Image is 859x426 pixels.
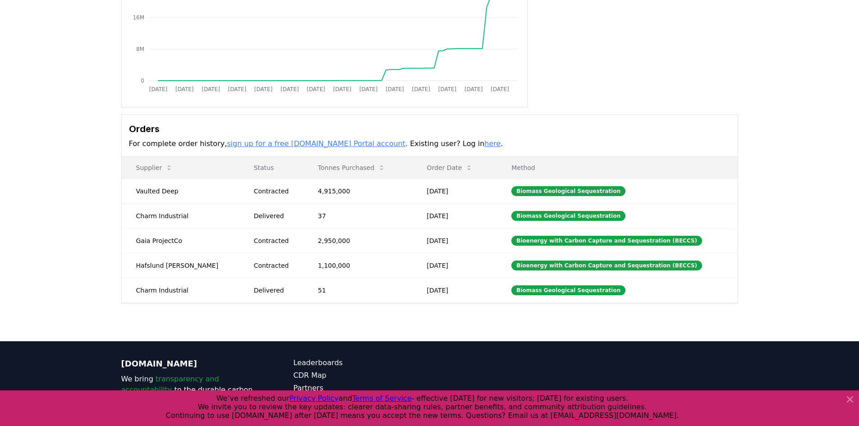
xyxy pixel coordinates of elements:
[254,286,296,295] div: Delivered
[303,228,413,253] td: 2,950,000
[129,159,180,177] button: Supplier
[511,236,702,246] div: Bioenergy with Carbon Capture and Sequestration (BECCS)
[175,86,193,92] tspan: [DATE]
[413,278,497,302] td: [DATE]
[129,138,730,149] p: For complete order history, . Existing user? Log in .
[254,236,296,245] div: Contracted
[122,278,239,302] td: Charm Industrial
[311,159,392,177] button: Tonnes Purchased
[504,163,730,172] p: Method
[412,86,430,92] tspan: [DATE]
[303,253,413,278] td: 1,100,000
[121,374,257,406] p: We bring to the durable carbon removal market
[333,86,351,92] tspan: [DATE]
[413,253,497,278] td: [DATE]
[294,383,430,394] a: Partners
[307,86,325,92] tspan: [DATE]
[121,357,257,370] p: [DOMAIN_NAME]
[386,86,404,92] tspan: [DATE]
[359,86,377,92] tspan: [DATE]
[280,86,299,92] tspan: [DATE]
[129,122,730,136] h3: Orders
[202,86,220,92] tspan: [DATE]
[122,228,239,253] td: Gaia ProjectCo
[294,357,430,368] a: Leaderboards
[122,203,239,228] td: Charm Industrial
[121,375,219,394] span: transparency and accountability
[413,179,497,203] td: [DATE]
[464,86,483,92] tspan: [DATE]
[149,86,167,92] tspan: [DATE]
[294,370,430,381] a: CDR Map
[303,179,413,203] td: 4,915,000
[511,186,625,196] div: Biomass Geological Sequestration
[254,211,296,220] div: Delivered
[511,261,702,270] div: Bioenergy with Carbon Capture and Sequestration (BECCS)
[141,78,144,84] tspan: 0
[227,139,405,148] a: sign up for a free [DOMAIN_NAME] Portal account
[438,86,456,92] tspan: [DATE]
[133,14,144,21] tspan: 16M
[413,203,497,228] td: [DATE]
[420,159,480,177] button: Order Date
[247,163,296,172] p: Status
[303,278,413,302] td: 51
[228,86,246,92] tspan: [DATE]
[413,228,497,253] td: [DATE]
[484,139,501,148] a: here
[136,46,144,52] tspan: 8M
[254,261,296,270] div: Contracted
[511,211,625,221] div: Biomass Geological Sequestration
[122,253,239,278] td: Hafslund [PERSON_NAME]
[254,187,296,196] div: Contracted
[511,285,625,295] div: Biomass Geological Sequestration
[303,203,413,228] td: 37
[122,179,239,203] td: Vaulted Deep
[491,86,509,92] tspan: [DATE]
[254,86,272,92] tspan: [DATE]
